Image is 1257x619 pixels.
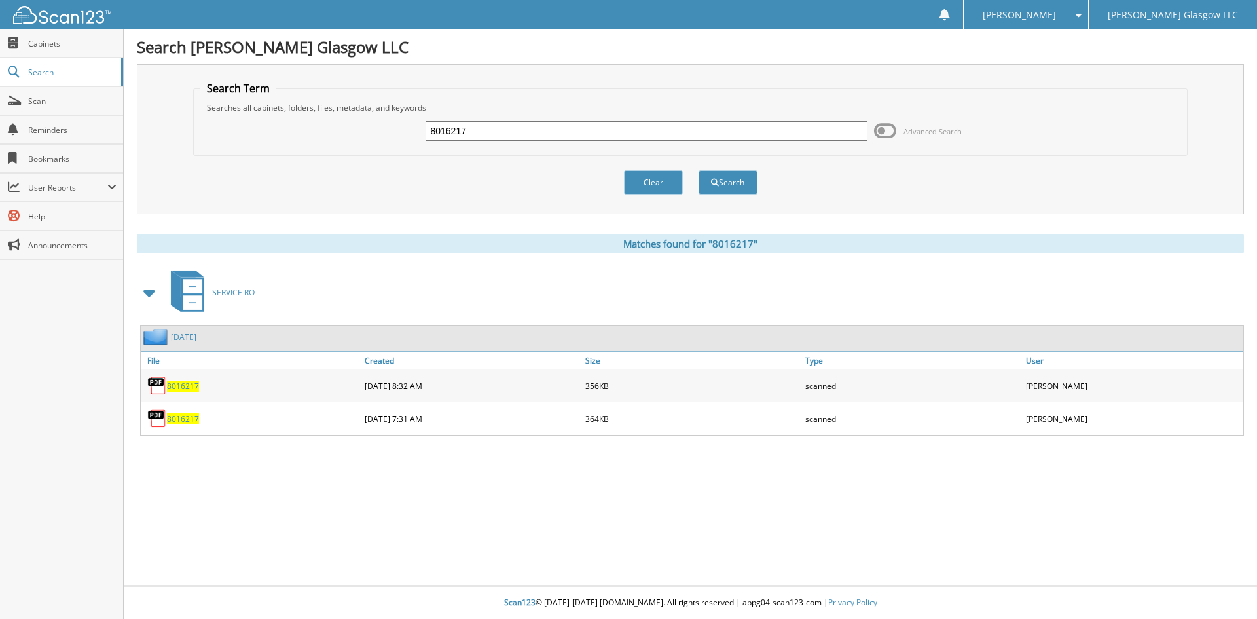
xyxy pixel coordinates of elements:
[28,240,117,251] span: Announcements
[212,287,255,298] span: SERVICE RO
[28,124,117,136] span: Reminders
[582,405,803,432] div: 364KB
[1023,373,1243,399] div: [PERSON_NAME]
[28,38,117,49] span: Cabinets
[124,587,1257,619] div: © [DATE]-[DATE] [DOMAIN_NAME]. All rights reserved | appg04-scan123-com |
[582,352,803,369] a: Size
[171,331,196,343] a: [DATE]
[147,376,167,396] img: PDF.png
[13,6,111,24] img: scan123-logo-white.svg
[167,413,199,424] a: 8016217
[200,102,1181,113] div: Searches all cabinets, folders, files, metadata, and keywords
[163,267,255,318] a: SERVICE RO
[137,234,1244,253] div: Matches found for "8016217"
[504,597,536,608] span: Scan123
[802,373,1023,399] div: scanned
[361,373,582,399] div: [DATE] 8:32 AM
[167,381,199,392] a: 8016217
[699,170,757,195] button: Search
[802,352,1023,369] a: Type
[200,81,276,96] legend: Search Term
[828,597,877,608] a: Privacy Policy
[137,36,1244,58] h1: Search [PERSON_NAME] Glasgow LLC
[28,182,107,193] span: User Reports
[361,352,582,369] a: Created
[582,373,803,399] div: 356KB
[1108,11,1238,19] span: [PERSON_NAME] Glasgow LLC
[983,11,1056,19] span: [PERSON_NAME]
[361,405,582,432] div: [DATE] 7:31 AM
[903,126,962,136] span: Advanced Search
[1023,405,1243,432] div: [PERSON_NAME]
[141,352,361,369] a: File
[143,329,171,345] img: folder2.png
[1023,352,1243,369] a: User
[28,67,115,78] span: Search
[28,211,117,222] span: Help
[28,153,117,164] span: Bookmarks
[147,409,167,428] img: PDF.png
[1192,556,1257,619] iframe: Chat Widget
[802,405,1023,432] div: scanned
[624,170,683,195] button: Clear
[28,96,117,107] span: Scan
